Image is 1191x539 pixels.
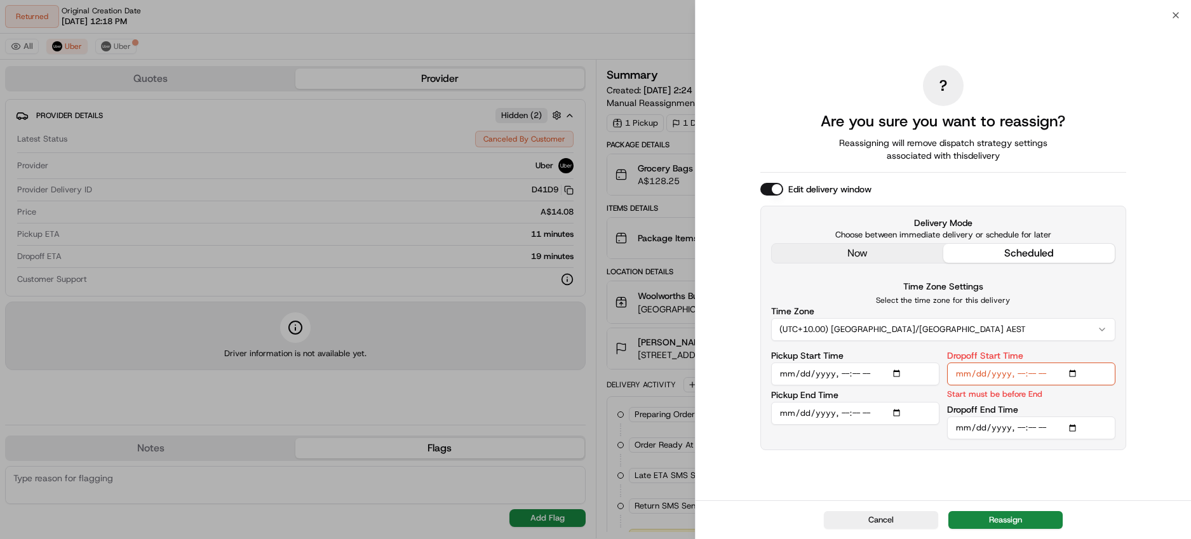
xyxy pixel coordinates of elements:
[821,111,1065,131] h2: Are you sure you want to reassign?
[943,244,1115,263] button: scheduled
[126,215,154,225] span: Pylon
[107,185,118,196] div: 💻
[90,215,154,225] a: Powered byPylon
[947,351,1023,360] label: Dropoff Start Time
[13,185,23,196] div: 📗
[33,82,210,95] input: Clear
[216,125,231,140] button: Start new chat
[772,244,943,263] button: now
[43,134,161,144] div: We're available if you need us!
[771,351,844,360] label: Pickup Start Time
[771,295,1115,305] p: Select the time zone for this delivery
[923,65,964,106] div: ?
[771,307,814,316] label: Time Zone
[771,390,838,399] label: Pickup End Time
[25,184,97,197] span: Knowledge Base
[120,184,204,197] span: API Documentation
[947,388,1042,400] p: Start must be before End
[788,183,871,196] label: Edit delivery window
[903,281,983,292] label: Time Zone Settings
[824,511,938,529] button: Cancel
[13,121,36,144] img: 1736555255976-a54dd68f-1ca7-489b-9aae-adbdc363a1c4
[43,121,208,134] div: Start new chat
[771,216,1115,229] label: Delivery Mode
[8,179,102,202] a: 📗Knowledge Base
[821,136,1065,162] span: Reassigning will remove dispatch strategy settings associated with this delivery
[13,51,231,71] p: Welcome 👋
[947,405,1018,414] label: Dropoff End Time
[771,229,1115,241] p: Choose between immediate delivery or schedule for later
[948,511,1063,529] button: Reassign
[13,13,38,38] img: Nash
[102,179,209,202] a: 💻API Documentation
